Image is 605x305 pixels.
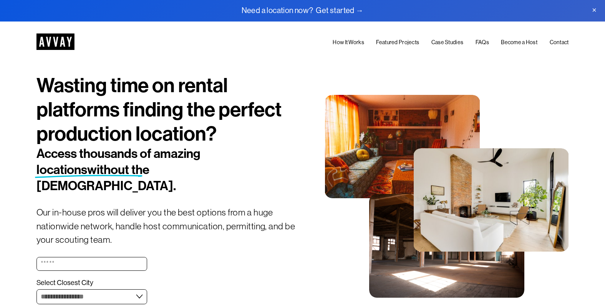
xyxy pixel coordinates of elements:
[36,206,303,247] p: Our in-house pros will deliver you the best options from a huge nationwide network, handle host c...
[550,38,569,47] a: Contact
[501,38,537,47] a: Become a Host
[476,38,489,47] a: FAQs
[376,38,419,47] a: Featured Projects
[333,38,364,47] a: How It Works
[36,289,148,304] select: Select Closest City
[36,146,259,194] h2: Access thousands of amazing locations
[431,38,463,47] a: Case Studies
[36,33,75,50] img: AVVAY - The First Nationwide Location Scouting Co.
[36,162,176,194] span: without the [DEMOGRAPHIC_DATA].
[36,278,93,287] span: Select Closest City
[36,74,303,146] h1: Wasting time on rental platforms finding the perfect production location?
